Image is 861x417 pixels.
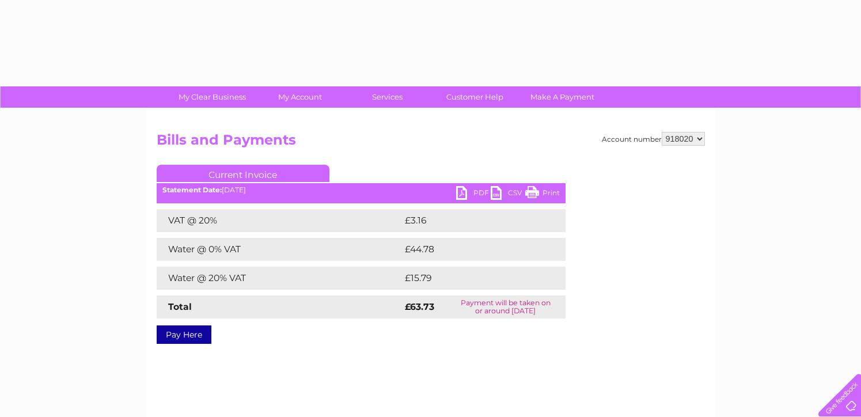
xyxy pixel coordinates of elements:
div: Account number [602,132,705,146]
a: Services [340,86,435,108]
strong: £63.73 [405,301,434,312]
a: Customer Help [427,86,522,108]
td: Water @ 20% VAT [157,267,402,290]
td: £15.79 [402,267,541,290]
td: Payment will be taken on or around [DATE] [446,295,566,319]
a: Print [525,186,560,203]
td: Water @ 0% VAT [157,238,402,261]
strong: Total [168,301,192,312]
b: Statement Date: [162,185,222,194]
td: £3.16 [402,209,537,232]
div: [DATE] [157,186,566,194]
td: £44.78 [402,238,543,261]
a: My Account [252,86,347,108]
td: VAT @ 20% [157,209,402,232]
a: My Clear Business [165,86,260,108]
h2: Bills and Payments [157,132,705,154]
a: PDF [456,186,491,203]
a: Pay Here [157,325,211,344]
a: CSV [491,186,525,203]
a: Current Invoice [157,165,329,182]
a: Make A Payment [515,86,610,108]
